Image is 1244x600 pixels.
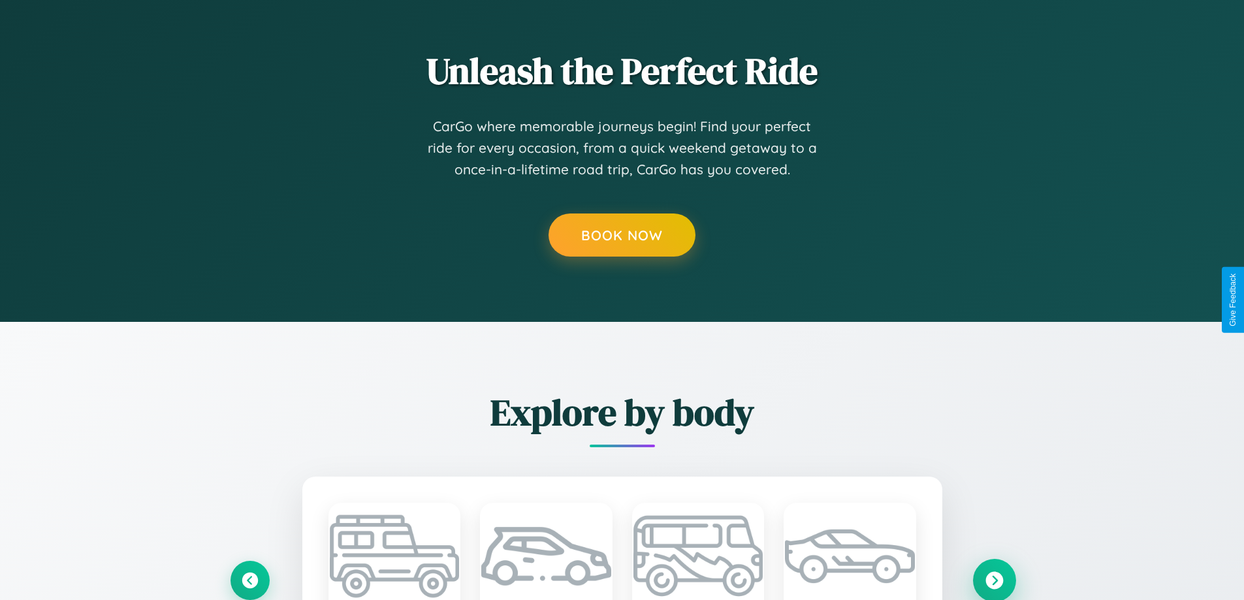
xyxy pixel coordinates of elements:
[231,387,1014,437] h2: Explore by body
[549,213,695,257] button: Book Now
[426,116,818,181] p: CarGo where memorable journeys begin! Find your perfect ride for every occasion, from a quick wee...
[231,46,1014,96] h2: Unleash the Perfect Ride
[1228,274,1237,326] div: Give Feedback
